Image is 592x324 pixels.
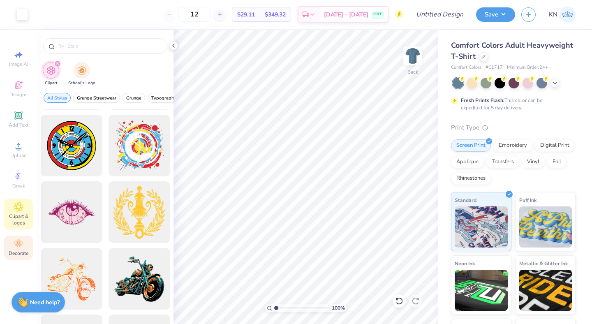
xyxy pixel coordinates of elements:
button: filter button [123,93,145,103]
span: Neon Ink [455,259,475,268]
span: Designs [9,91,28,98]
input: Untitled Design [409,6,470,23]
div: filter for School's Logo [68,62,95,86]
span: Clipart [45,80,58,86]
div: This color can be expedited for 5 day delivery. [461,97,562,111]
img: Back [405,48,421,64]
span: School's Logo [68,80,95,86]
strong: Need help? [30,299,60,306]
button: Save [476,7,515,22]
div: Rhinestones [451,172,491,185]
div: Applique [451,156,484,168]
img: Clipart Image [46,66,56,75]
span: FREE [373,12,382,17]
img: Puff Ink [519,206,572,248]
span: Add Text [9,122,28,128]
img: Kylie Nguyen [560,7,576,23]
span: Clipart & logos [4,213,33,226]
span: Minimum Order: 24 + [507,64,548,71]
button: filter button [43,62,59,86]
div: Back [407,68,418,76]
span: KN [549,10,557,19]
span: Upload [10,152,27,159]
button: filter button [68,62,95,86]
button: filter button [44,93,71,103]
span: Greek [12,183,25,189]
img: Standard [455,206,508,248]
span: # C1717 [486,64,503,71]
img: School's Logo Image [77,66,86,75]
span: 100 % [332,304,345,312]
a: KN [549,7,576,23]
span: Metallic & Glitter Ink [519,259,568,268]
div: Screen Print [451,139,491,152]
span: Typography [151,95,176,101]
input: Try "Stars" [57,42,162,50]
span: Comfort Colors [451,64,481,71]
span: All Styles [47,95,67,101]
div: Embroidery [493,139,532,152]
div: Print Type [451,123,576,132]
input: – – [178,7,210,22]
span: Puff Ink [519,196,536,204]
button: filter button [73,93,120,103]
span: Grunge Streetwear [77,95,116,101]
img: Metallic & Glitter Ink [519,270,572,311]
div: filter for Clipart [43,62,59,86]
span: Grunge [126,95,141,101]
span: $349.32 [265,10,286,19]
div: Vinyl [522,156,545,168]
strong: Fresh Prints Flash: [461,97,504,104]
span: [DATE] - [DATE] [324,10,368,19]
span: Decorate [9,250,28,257]
button: filter button [148,93,180,103]
span: Image AI [9,61,28,67]
img: Neon Ink [455,270,508,311]
span: $29.11 [237,10,255,19]
div: Transfers [486,156,519,168]
span: Standard [455,196,476,204]
div: Foil [547,156,567,168]
div: Digital Print [535,139,575,152]
span: Comfort Colors Adult Heavyweight T-Shirt [451,40,573,61]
